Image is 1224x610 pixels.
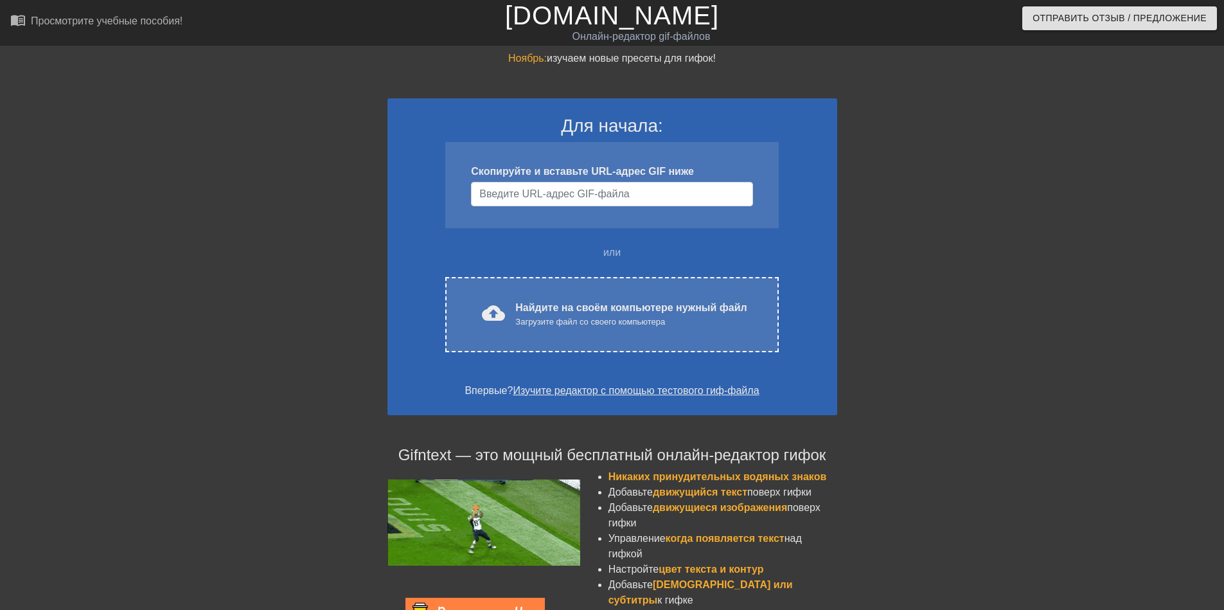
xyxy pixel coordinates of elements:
[1022,6,1217,30] button: Отправить Отзыв / Предложение
[608,502,653,513] ya-tr-span: Добавьте
[659,564,763,575] ya-tr-span: цвет текста и контур
[31,15,182,26] ya-tr-span: Просмотрите учебные пособия!
[513,385,759,396] a: Изучите редактор с помощью тестового гиф-файла
[657,595,693,606] ya-tr-span: к гифке
[608,533,802,559] ya-tr-span: над гифкой
[608,564,659,575] ya-tr-span: Настройте
[608,579,653,590] ya-tr-span: Добавьте
[608,487,653,498] ya-tr-span: Добавьте
[471,182,752,206] input: Имя пользователя
[608,533,666,544] ya-tr-span: Управление
[10,12,104,28] ya-tr-span: menu_book_бук меню
[515,317,665,327] ya-tr-span: Загрузите файл со своего компьютера
[505,1,719,30] a: [DOMAIN_NAME]
[666,533,785,544] ya-tr-span: когда появляется текст
[747,487,812,498] ya-tr-span: поверх гифки
[398,446,826,463] ya-tr-span: Gifntext — это мощный бесплатный онлайн-редактор гифок
[515,302,747,313] ya-tr-span: Найдите на своём компьютере нужный файл
[653,487,747,498] ya-tr-span: движущийся текст
[572,31,710,42] ya-tr-span: Онлайн-редактор gif-файлов
[547,53,716,64] ya-tr-span: изучаем новые пресеты для гифок!
[1033,10,1207,26] ya-tr-span: Отправить Отзыв / Предложение
[482,301,605,325] ya-tr-span: cloud_upload загрузить
[603,247,621,258] ya-tr-span: или
[608,579,793,606] ya-tr-span: [DEMOGRAPHIC_DATA] или субтитры
[653,502,787,513] ya-tr-span: движущиеся изображения
[465,385,513,396] ya-tr-span: Впервые?
[10,12,182,32] a: Просмотрите учебные пособия!
[561,116,663,136] ya-tr-span: Для начала:
[508,53,547,64] ya-tr-span: Ноябрь:
[608,471,827,482] ya-tr-span: Никаких принудительных водяных знаков
[471,166,694,177] ya-tr-span: Скопируйте и вставьте URL-адрес GIF ниже
[387,480,580,566] img: football_small.gif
